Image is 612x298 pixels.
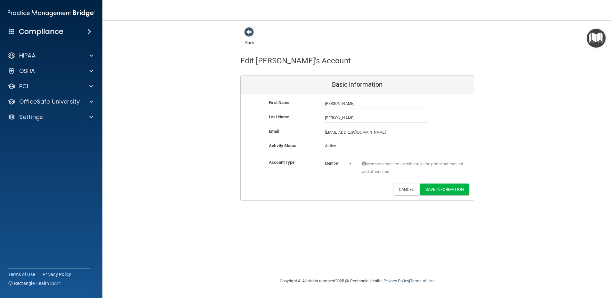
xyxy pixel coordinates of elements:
[269,114,289,119] b: Last Name
[8,271,35,278] a: Terms of Use
[8,52,93,59] a: HIPAA
[383,278,409,283] a: Privacy Policy
[19,67,35,75] p: OSHA
[245,33,254,45] a: Back
[269,129,279,134] b: Email
[269,160,294,165] b: Account Type
[240,271,474,291] div: Copyright © All rights reserved 2025 @ Rectangle Health | |
[240,57,351,65] h4: Edit [PERSON_NAME]'s Account
[8,113,93,121] a: Settings
[393,184,419,195] button: Cancel
[587,29,606,48] button: Open Resource Center
[19,52,36,59] p: HIPAA
[362,160,464,176] span: Members can see everything in the portal but can not add other users.
[19,82,28,90] p: PCI
[19,98,80,106] p: OfficeSafe University
[8,98,93,106] a: OfficeSafe University
[8,7,95,20] img: PMB logo
[8,67,93,75] a: OSHA
[241,75,474,94] div: Basic Information
[269,100,289,105] b: First Name
[410,278,435,283] a: Terms of Use
[8,82,93,90] a: PCI
[8,280,61,286] span: Ⓒ Rectangle Health 2024
[325,142,352,150] p: Active
[43,271,71,278] a: Privacy Policy
[269,143,296,148] b: Activity Status
[420,184,469,195] button: Save Information
[19,113,43,121] p: Settings
[19,27,63,36] h4: Compliance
